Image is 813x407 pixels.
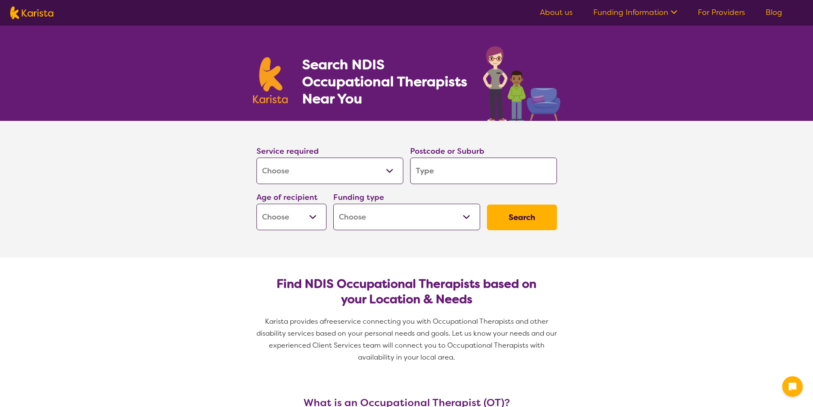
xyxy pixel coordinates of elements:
span: free [324,317,338,326]
span: service connecting you with Occupational Therapists and other disability services based on your p... [256,317,559,362]
img: Karista logo [10,6,53,19]
a: Funding Information [593,7,677,18]
input: Type [410,158,557,184]
h2: Find NDIS Occupational Therapists based on your Location & Needs [263,276,550,307]
label: Funding type [333,192,384,202]
label: Postcode or Suburb [410,146,484,156]
h1: Search NDIS Occupational Therapists Near You [302,56,468,107]
label: Age of recipient [256,192,318,202]
img: Karista logo [253,57,288,103]
span: Karista provides a [265,317,324,326]
a: About us [540,7,573,18]
a: For Providers [698,7,745,18]
img: occupational-therapy [483,46,560,121]
label: Service required [256,146,319,156]
button: Search [487,205,557,230]
a: Blog [766,7,782,18]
